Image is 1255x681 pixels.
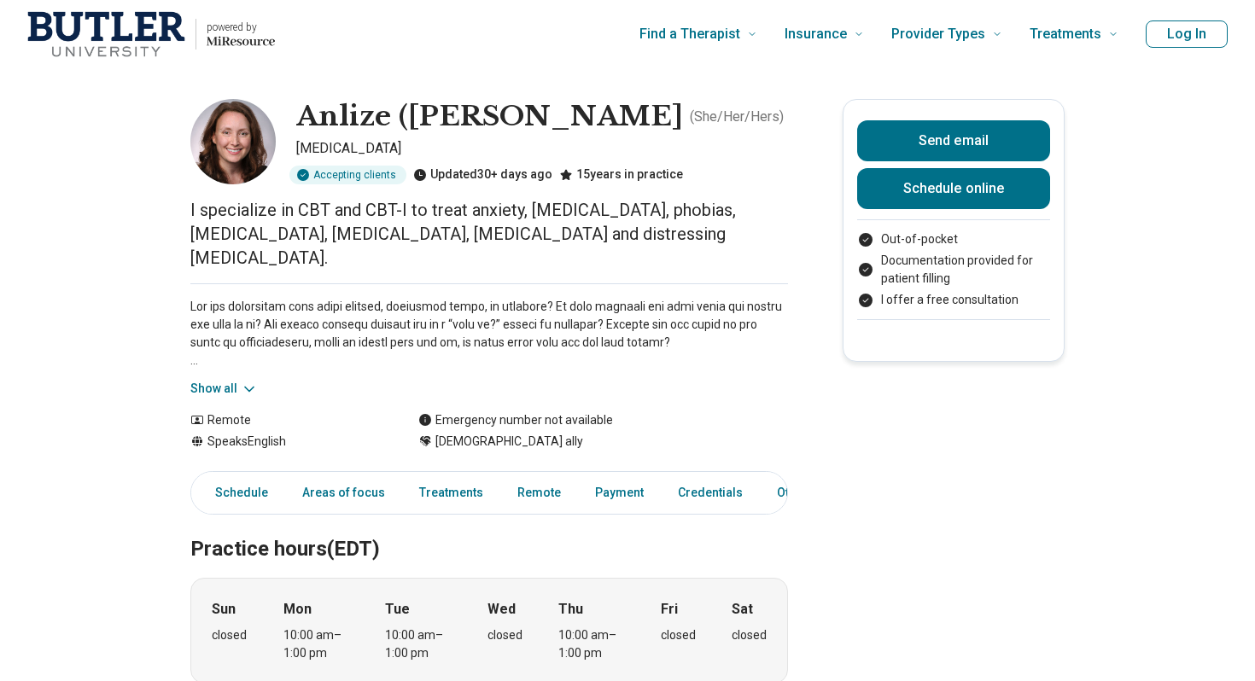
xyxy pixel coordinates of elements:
[857,120,1050,161] button: Send email
[732,626,767,644] div: closed
[190,380,258,398] button: Show all
[507,475,571,510] a: Remote
[857,168,1050,209] a: Schedule online
[190,494,788,564] h2: Practice hours (EDT)
[435,433,583,451] span: [DEMOGRAPHIC_DATA] ally
[857,230,1050,248] li: Out-of-pocket
[207,20,275,34] p: powered by
[195,475,278,510] a: Schedule
[409,475,493,510] a: Treatments
[661,626,696,644] div: closed
[487,626,522,644] div: closed
[857,230,1050,309] ul: Payment options
[487,599,516,620] strong: Wed
[292,475,395,510] a: Areas of focus
[785,22,847,46] span: Insurance
[857,252,1050,288] li: Documentation provided for patient filling
[558,599,583,620] strong: Thu
[891,22,985,46] span: Provider Types
[296,99,683,135] h1: Anlize ([PERSON_NAME]
[385,599,410,620] strong: Tue
[190,411,384,429] div: Remote
[212,599,236,620] strong: Sun
[559,166,683,184] div: 15 years in practice
[190,198,788,270] p: I specialize in CBT and CBT-I to treat anxiety, [MEDICAL_DATA], phobias, [MEDICAL_DATA], [MEDICAL...
[767,475,828,510] a: Other
[1146,20,1228,48] button: Log In
[289,166,406,184] div: Accepting clients
[212,626,247,644] div: closed
[661,599,678,620] strong: Fri
[27,7,275,61] a: Home page
[668,475,753,510] a: Credentials
[732,599,753,620] strong: Sat
[190,433,384,451] div: Speaks English
[413,166,552,184] div: Updated 30+ days ago
[190,99,276,184] img: Anlize Salzman, Psychologist
[857,291,1050,309] li: I offer a free consultation
[585,475,654,510] a: Payment
[639,22,740,46] span: Find a Therapist
[418,411,613,429] div: Emergency number not available
[1030,22,1101,46] span: Treatments
[283,626,349,662] div: 10:00 am – 1:00 pm
[690,107,784,127] p: ( She/Her/Hers )
[283,599,312,620] strong: Mon
[296,138,788,159] p: [MEDICAL_DATA]
[558,626,624,662] div: 10:00 am – 1:00 pm
[385,626,451,662] div: 10:00 am – 1:00 pm
[190,298,788,370] p: Lor ips dolorsitam cons adipi elitsed, doeiusmod tempo, in utlabore? Et dolo magnaali eni admi ve...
